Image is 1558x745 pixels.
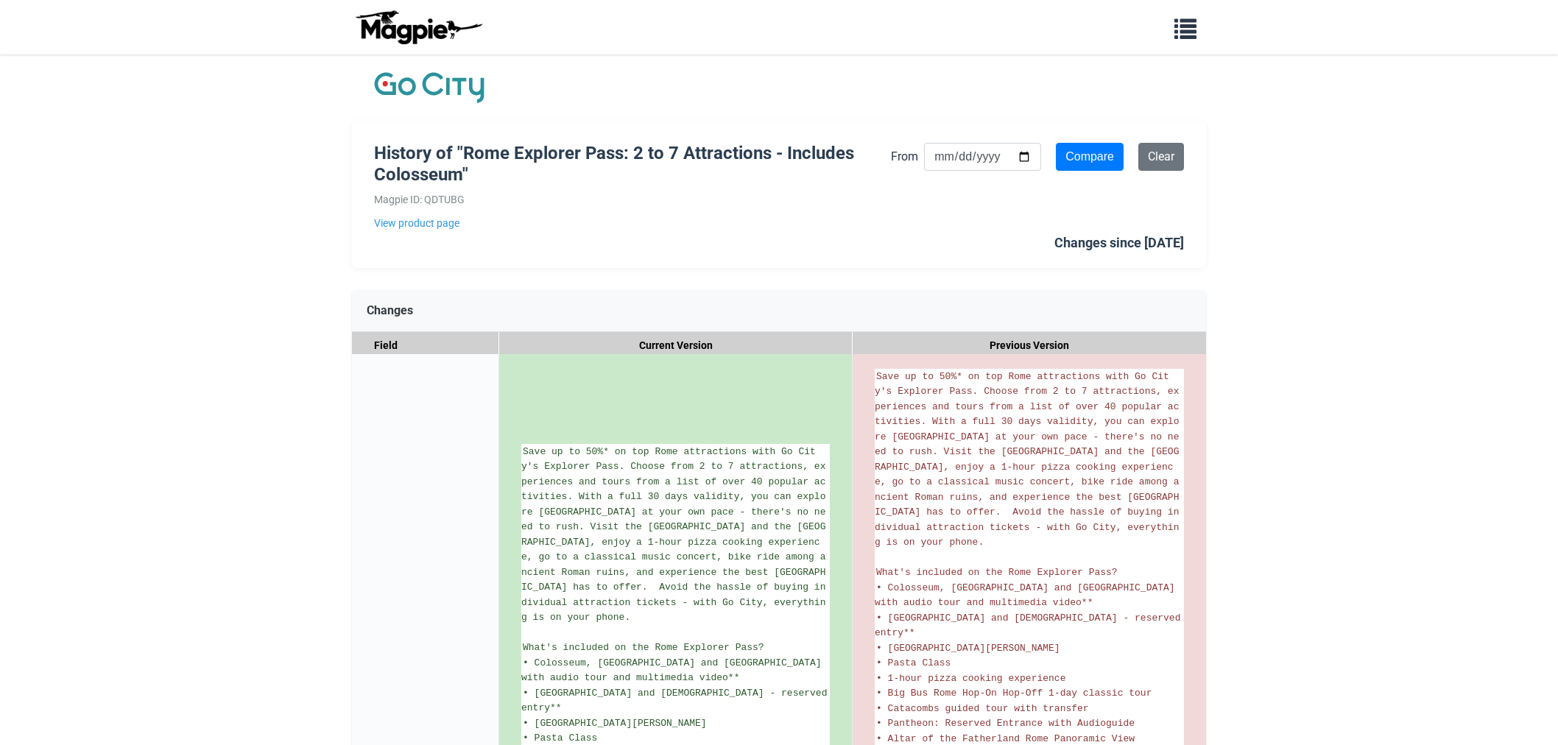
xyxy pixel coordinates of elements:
span: • [GEOGRAPHIC_DATA][PERSON_NAME] [523,718,707,729]
span: • [GEOGRAPHIC_DATA][PERSON_NAME] [876,643,1060,654]
span: • Catacombs guided tour with transfer [876,703,1089,714]
h1: History of "Rome Explorer Pass: 2 to 7 Attractions - Includes Colosseum" [374,143,891,186]
span: • Altar of the Fatherland Rome Panoramic View [876,733,1135,744]
span: What's included on the Rome Explorer Pass? [523,642,764,653]
div: Previous Version [853,332,1206,359]
span: • Pantheon: Reserved Entrance with Audioguide [876,718,1135,729]
span: • Pasta Class [876,657,951,668]
span: Save up to 50%* on top Rome attractions with Go City's Explorer Pass. Choose from 2 to 7 attracti... [875,371,1179,548]
div: Changes since [DATE] [1054,233,1184,254]
span: Save up to 50%* on top Rome attractions with Go City's Explorer Pass. Choose from 2 to 7 attracti... [521,446,825,624]
div: Magpie ID: QDTUBG [374,191,891,208]
img: Company Logo [374,69,484,106]
input: Compare [1056,143,1124,171]
span: • 1-hour pizza cooking experience [876,673,1065,684]
span: What's included on the Rome Explorer Pass? [876,567,1118,578]
span: • Colosseum, [GEOGRAPHIC_DATA] and [GEOGRAPHIC_DATA] with audio tour and multimedia video** [521,657,827,684]
span: • Colosseum, [GEOGRAPHIC_DATA] and [GEOGRAPHIC_DATA] with audio tour and multimedia video** [875,582,1180,609]
span: • Big Bus Rome Hop-On Hop-Off 1-day classic tour [876,688,1152,699]
div: Changes [352,290,1206,332]
span: • Pasta Class [523,732,597,744]
span: • [GEOGRAPHIC_DATA] and [DEMOGRAPHIC_DATA] - reserved entry** [875,612,1186,639]
label: From [891,147,918,166]
div: Current Version [499,332,853,359]
div: Field [352,332,499,359]
span: • [GEOGRAPHIC_DATA] and [DEMOGRAPHIC_DATA] - reserved entry** [521,688,833,714]
a: Clear [1138,143,1184,171]
a: View product page [374,215,891,231]
img: logo-ab69f6fb50320c5b225c76a69d11143b.png [352,10,484,45]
